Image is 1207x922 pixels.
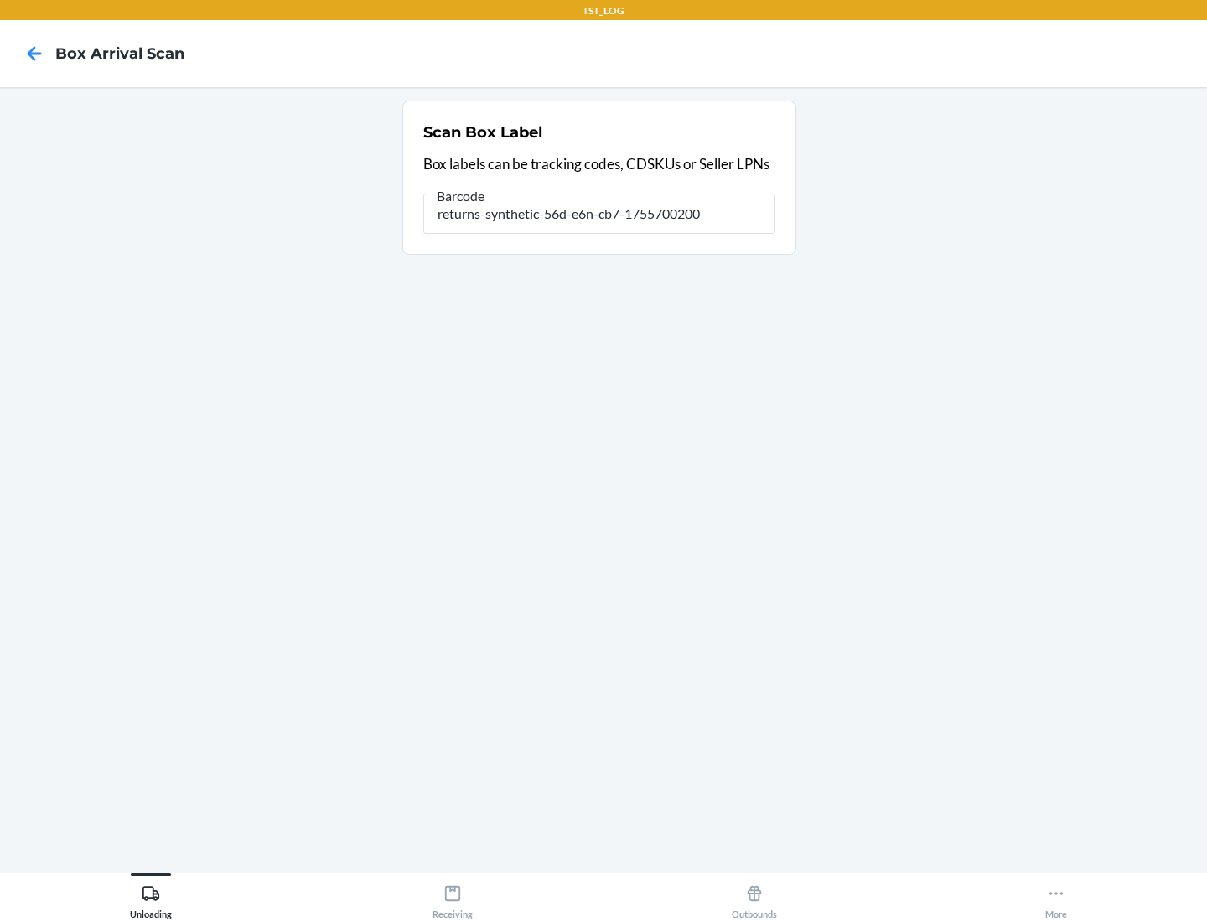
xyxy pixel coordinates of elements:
p: TST_LOG [583,3,624,18]
div: Outbounds [732,878,777,919]
div: More [1045,878,1067,919]
h4: Box Arrival Scan [55,43,184,65]
button: More [905,873,1207,919]
span: Barcode [434,188,487,205]
h2: Scan Box Label [423,122,542,143]
div: Receiving [433,878,473,919]
button: Receiving [302,873,603,919]
input: Barcode [423,194,775,234]
button: Outbounds [603,873,905,919]
p: Box labels can be tracking codes, CDSKUs or Seller LPNs [423,153,775,175]
div: Unloading [130,878,172,919]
